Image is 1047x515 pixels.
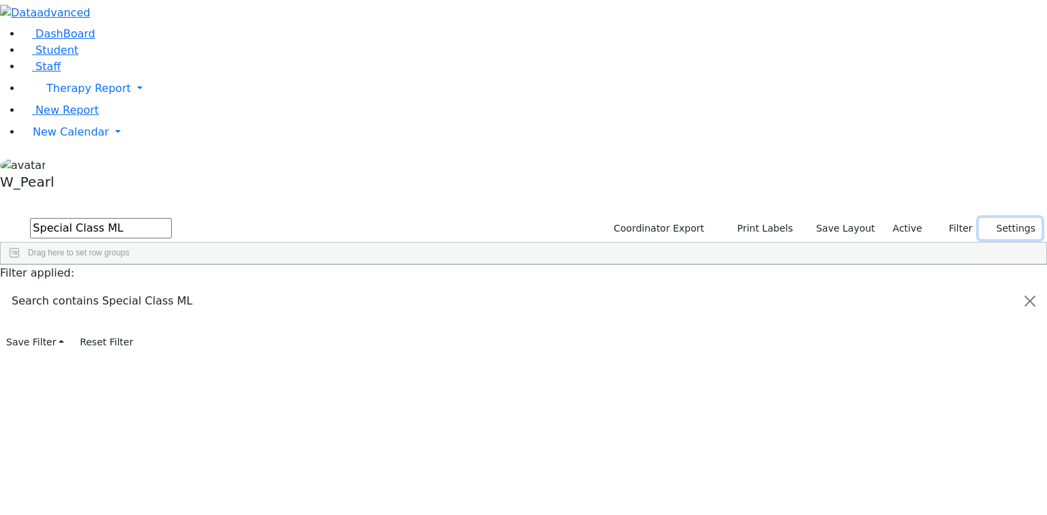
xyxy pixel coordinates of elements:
button: Settings [979,218,1042,239]
button: Print Labels [721,218,799,239]
a: Staff [22,60,61,73]
span: Therapy Report [46,82,131,95]
a: New Report [22,104,99,116]
input: Search [30,218,172,238]
a: Student [22,44,78,57]
span: New Calendar [33,125,109,138]
button: Close [1014,282,1046,320]
span: Student [35,44,78,57]
button: Save Layout [810,218,881,239]
span: Drag here to set row groups [28,248,130,257]
button: Filter [931,218,979,239]
button: Coordinator Export [605,218,710,239]
label: Active [887,218,928,239]
a: Therapy Report [22,75,1047,102]
span: DashBoard [35,27,95,40]
button: Reset Filter [74,332,139,353]
span: Staff [35,60,61,73]
span: New Report [35,104,99,116]
a: DashBoard [22,27,95,40]
a: New Calendar [22,119,1047,146]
